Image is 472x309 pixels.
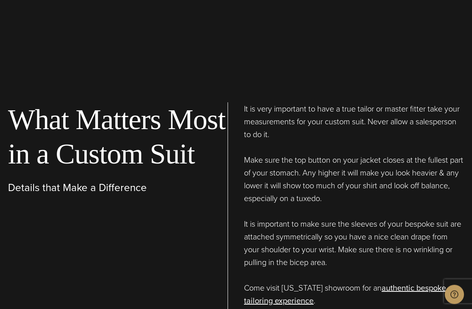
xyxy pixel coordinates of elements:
[8,103,228,172] h2: What Matters Most in a Custom Suit
[244,154,464,205] p: Make sure the top button on your jacket closes at the fullest part of your stomach. Any higher it...
[244,218,464,269] p: It is important to make sure the sleeves of your bespoke suit are attached symmetrically so you h...
[244,103,464,141] p: It is very important to have a true tailor or master fitter take your measurements for your custo...
[244,282,446,307] a: authentic bespoke tailoring experience
[8,180,228,197] p: Details that Make a Difference
[244,282,464,307] p: Come visit [US_STATE] showroom for an .
[445,285,464,305] iframe: Opens a widget where you can chat to one of our agents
